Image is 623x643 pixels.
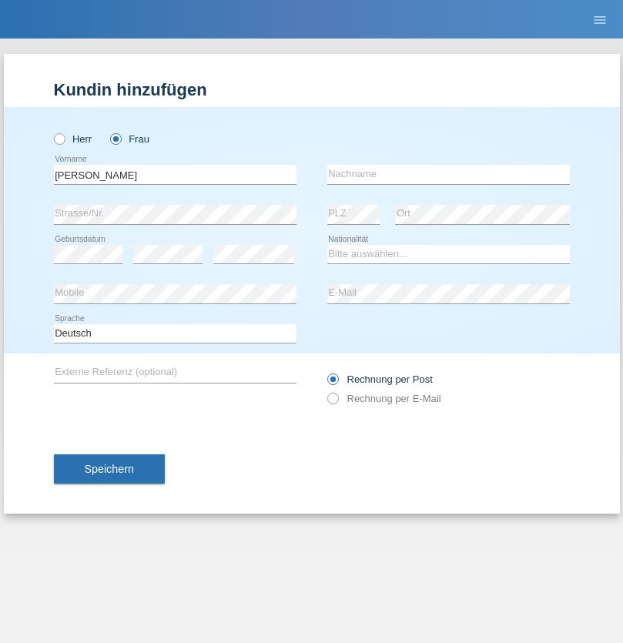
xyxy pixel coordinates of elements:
[110,133,149,145] label: Frau
[110,133,120,143] input: Frau
[327,393,441,404] label: Rechnung per E-Mail
[85,463,134,475] span: Speichern
[54,133,92,145] label: Herr
[54,80,570,99] h1: Kundin hinzufügen
[54,133,64,143] input: Herr
[327,373,337,393] input: Rechnung per Post
[327,373,433,385] label: Rechnung per Post
[584,15,615,24] a: menu
[54,454,165,484] button: Speichern
[592,12,608,28] i: menu
[327,393,337,412] input: Rechnung per E-Mail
